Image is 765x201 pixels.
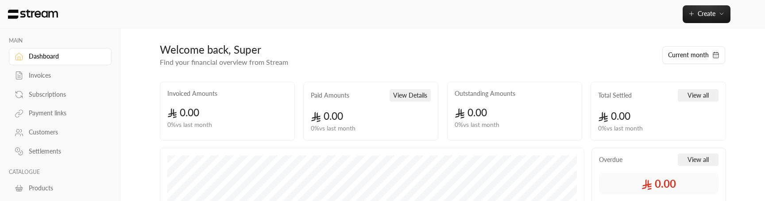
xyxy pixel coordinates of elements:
[9,67,112,84] a: Invoices
[678,154,719,166] button: View all
[390,89,431,102] button: View Details
[9,124,112,141] a: Customers
[9,37,112,44] p: MAIN
[160,43,653,57] div: Welcome back, Super
[311,110,343,122] span: 0.00
[29,52,100,61] div: Dashboard
[598,91,632,100] h2: Total Settled
[167,120,212,130] span: 0 % vs last month
[160,58,288,66] span: Find your financial overview from Stream
[455,106,487,118] span: 0.00
[9,169,112,176] p: CATALOGUE
[598,110,630,122] span: 0.00
[311,91,349,100] h2: Paid Amounts
[599,155,622,164] span: Overdue
[598,124,643,133] span: 0 % vs last month
[29,90,100,99] div: Subscriptions
[678,89,719,102] button: View all
[455,89,515,98] h2: Outstanding Amounts
[9,48,112,65] a: Dashboard
[167,106,200,118] span: 0.00
[29,147,100,156] div: Settlements
[455,120,499,130] span: 0 % vs last month
[311,124,355,133] span: 0 % vs last month
[29,71,100,80] div: Invoices
[29,184,100,193] div: Products
[683,5,730,23] button: Create
[29,128,100,137] div: Customers
[641,177,676,191] span: 0.00
[698,10,715,17] span: Create
[29,109,100,118] div: Payment links
[9,143,112,160] a: Settlements
[9,105,112,122] a: Payment links
[167,89,217,98] h2: Invoiced Amounts
[9,86,112,103] a: Subscriptions
[7,9,59,19] img: Logo
[662,46,725,64] button: Current month
[9,179,112,197] a: Products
